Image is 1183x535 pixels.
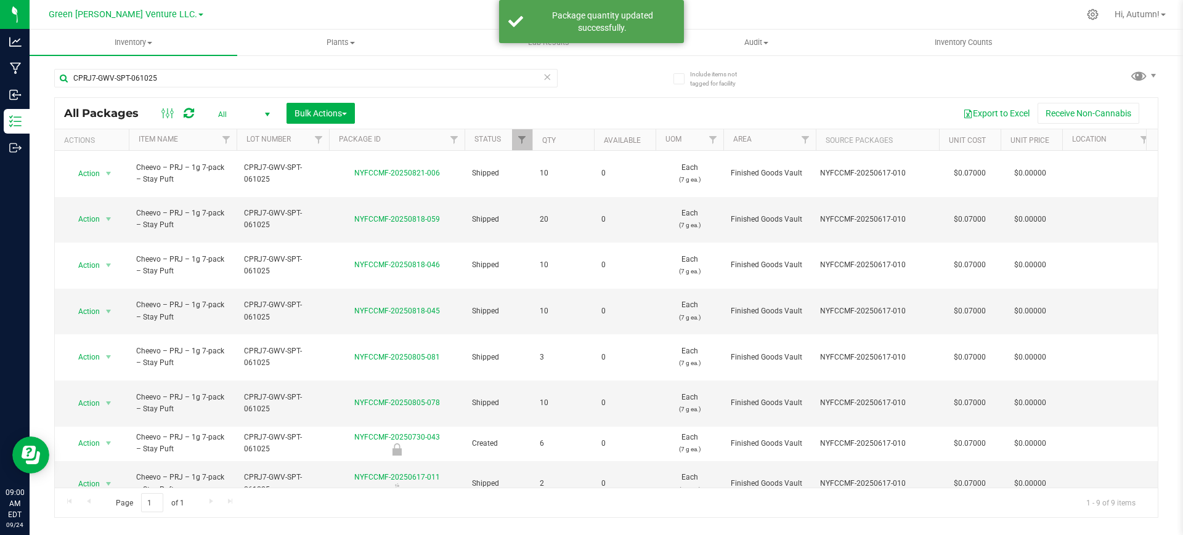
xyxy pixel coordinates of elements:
[663,299,716,323] span: Each
[604,136,641,145] a: Available
[1076,493,1145,512] span: 1 - 9 of 9 items
[820,352,935,363] div: Value 1: NYFCCMF-20250617-010
[101,165,116,182] span: select
[703,129,723,150] a: Filter
[12,436,49,473] iframe: Resource center
[67,211,100,228] span: Action
[601,214,648,225] span: 0
[472,478,525,489] span: Shipped
[67,303,100,320] span: Action
[6,520,24,529] p: 09/24
[1038,103,1139,124] button: Receive Non-Cannabis
[601,438,648,449] span: 0
[1010,136,1049,145] a: Unit Price
[820,478,935,489] div: Value 1: NYFCCMF-20250617-010
[540,352,587,363] span: 3
[731,214,808,225] span: Finished Goods Vault
[295,108,347,118] span: Bulk Actions
[354,307,440,315] a: NYFCCMF-20250818-045
[1008,256,1052,274] span: $0.00000
[731,305,808,317] span: Finished Goods Vault
[663,312,716,323] p: (7 g ea.)
[30,30,237,55] a: Inventory
[1008,302,1052,320] span: $0.00000
[540,214,587,225] span: 20
[101,348,116,366] span: select
[101,435,116,452] span: select
[663,392,716,415] span: Each
[444,129,465,150] a: Filter
[512,129,532,150] a: Filter
[939,289,1001,335] td: $0.07000
[1008,394,1052,412] span: $0.00000
[663,265,716,277] p: (7 g ea.)
[136,345,229,369] span: Cheevo – PRJ – 1g 7-pack – Stay Puft
[1134,129,1155,150] a: Filter
[67,165,100,182] span: Action
[67,348,100,366] span: Action
[663,219,716,231] p: (7 g ea.)
[939,334,1001,380] td: $0.07000
[939,197,1001,243] td: $0.07000
[354,169,440,177] a: NYFCCMF-20250821-006
[136,254,229,277] span: Cheevo – PRJ – 1g 7-pack – Stay Puft
[540,478,587,489] span: 2
[795,129,816,150] a: Filter
[136,162,229,185] span: Cheevo – PRJ – 1g 7-pack – Stay Puft
[731,438,808,449] span: Finished Goods Vault
[939,427,1001,461] td: $0.07000
[101,211,116,228] span: select
[540,167,587,179] span: 10
[1008,435,1052,453] span: $0.00000
[472,167,525,179] span: Shipped
[136,299,229,323] span: Cheevo – PRJ – 1g 7-pack – Stay Puft
[663,207,716,231] span: Each
[354,353,440,361] a: NYFCCMF-20250805-081
[244,345,322,369] span: CPRJ7-GWV-SPT-061025
[663,472,716,495] span: Each
[9,89,22,101] inline-svg: Inbound
[287,103,355,124] button: Bulk Actions
[733,135,752,143] a: Area
[244,392,322,415] span: CPRJ7-GWV-SPT-061025
[601,305,648,317] span: 0
[918,37,1009,48] span: Inventory Counts
[141,493,163,512] input: 1
[663,254,716,277] span: Each
[354,398,440,407] a: NYFCCMF-20250805-078
[939,461,1001,507] td: $0.07000
[472,352,525,363] span: Shipped
[731,167,808,179] span: Finished Goods Vault
[663,345,716,369] span: Each
[67,395,100,412] span: Action
[244,299,322,323] span: CPRJ7-GWV-SPT-061025
[136,432,229,455] span: Cheevo – PRJ – 1g 7-pack – Stay Puft
[101,303,116,320] span: select
[665,135,681,143] a: UOM
[30,37,237,48] span: Inventory
[731,259,808,271] span: Finished Goods Vault
[139,135,178,143] a: Item Name
[1008,164,1052,182] span: $0.00000
[136,392,229,415] span: Cheevo – PRJ – 1g 7-pack – Stay Puft
[663,174,716,185] p: (7 g ea.)
[246,135,291,143] a: Lot Number
[1085,9,1100,20] div: Manage settings
[820,305,935,317] div: Value 1: NYFCCMF-20250617-010
[309,129,329,150] a: Filter
[731,397,808,409] span: Finished Goods Vault
[663,162,716,185] span: Each
[67,257,100,274] span: Action
[1115,9,1160,19] span: Hi, Autumn!
[820,214,935,225] div: Value 1: NYFCCMF-20250617-010
[445,30,652,55] a: Lab Results
[244,162,322,185] span: CPRJ7-GWV-SPT-061025
[67,475,100,493] span: Action
[540,259,587,271] span: 10
[472,305,525,317] span: Shipped
[540,305,587,317] span: 10
[601,397,648,409] span: 0
[542,136,556,145] a: Qty
[339,135,381,143] a: Package ID
[64,107,151,120] span: All Packages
